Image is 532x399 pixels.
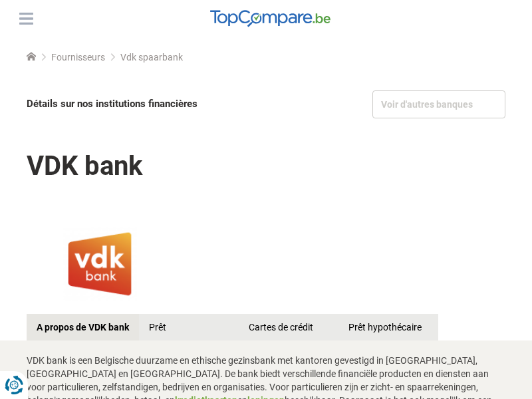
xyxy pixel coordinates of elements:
button: Menu [16,9,36,29]
img: VDK bank [27,227,173,301]
a: Home [27,52,36,63]
a: Prêt [139,314,239,340]
a: A propos de VDK bank [27,314,139,340]
a: Fournisseurs [51,52,105,63]
a: Cartes de crédit [239,314,338,340]
img: TopCompare [210,10,331,27]
span: Vdk spaarbank [120,52,183,63]
a: Prêt hypothécaire [338,314,438,340]
h1: VDK bank [27,141,505,191]
div: Voir d'autres banques [372,90,505,118]
div: Détails sur nos institutions financières [27,90,263,118]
